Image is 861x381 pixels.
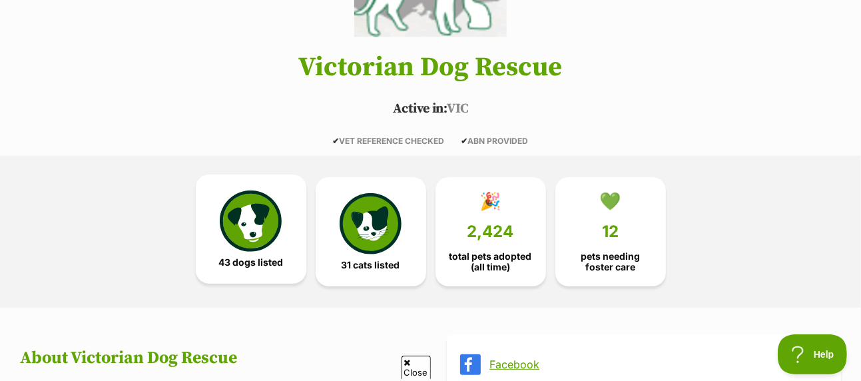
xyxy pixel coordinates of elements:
icon: ✔ [461,136,468,146]
span: VET REFERENCE CHECKED [333,136,445,146]
span: ABN PROVIDED [461,136,529,146]
img: petrescue-icon-eee76f85a60ef55c4a1927667547b313a7c0e82042636edf73dce9c88f694885.svg [220,190,281,252]
img: cat-icon-068c71abf8fe30c970a85cd354bc8e23425d12f6e8612795f06af48be43a487a.svg [340,193,401,254]
span: 12 [602,222,619,241]
a: 💚 12 pets needing foster care [555,177,666,286]
span: pets needing foster care [567,251,655,272]
a: 43 dogs listed [196,175,306,284]
h2: About Victorian Dog Rescue [20,348,414,368]
div: 💚 [600,191,621,211]
iframe: Help Scout Beacon - Open [778,334,848,374]
span: 31 cats listed [342,260,400,270]
span: 43 dogs listed [218,257,283,268]
div: 🎉 [480,191,501,211]
span: Close [402,356,431,379]
a: Facebook [489,358,822,370]
a: 31 cats listed [316,177,426,286]
a: 🎉 2,424 total pets adopted (all time) [435,177,546,286]
span: total pets adopted (all time) [447,251,535,272]
span: 2,424 [467,222,514,241]
span: Active in: [393,101,447,117]
icon: ✔ [333,136,340,146]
